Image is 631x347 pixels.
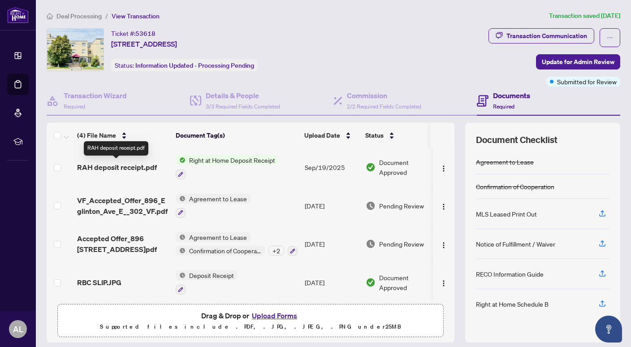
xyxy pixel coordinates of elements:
h4: Commission [347,90,421,101]
th: Document Tag(s) [172,123,301,148]
img: Document Status [366,239,376,249]
div: Confirmation of Cooperation [476,182,554,191]
span: Status [365,130,384,140]
span: (4) File Name [77,130,116,140]
div: MLS Leased Print Out [476,209,537,219]
span: Submitted for Review [557,77,617,87]
h4: Details & People [206,90,280,101]
span: 2/2 Required Fields Completed [347,103,421,110]
td: [DATE] [301,187,362,225]
img: Status Icon [176,155,186,165]
span: Agreement to Lease [186,232,251,242]
img: Logo [440,203,447,210]
span: View Transaction [112,12,160,20]
span: RBC SLIP.JPG [77,277,121,288]
span: Confirmation of Cooperation [186,246,265,256]
img: Status Icon [176,232,186,242]
th: Status [362,123,438,148]
span: Deal Processing [56,12,102,20]
img: Status Icon [176,270,186,280]
span: Pending Review [379,239,424,249]
span: Information Updated - Processing Pending [135,61,254,69]
td: [DATE] [301,263,362,302]
div: Agreement to Lease [476,157,534,167]
span: Agreement to Lease [186,194,251,204]
div: Right at Home Schedule B [476,299,549,309]
div: RECO Information Guide [476,269,544,279]
span: ellipsis [607,35,613,41]
span: AL [13,323,23,335]
div: Notice of Fulfillment / Waiver [476,239,555,249]
span: Required [64,103,85,110]
div: Status: [111,59,258,71]
div: Ticket #: [111,28,156,39]
h4: Transaction Wizard [64,90,127,101]
img: logo [7,7,29,23]
div: + 2 [268,246,284,256]
button: Logo [437,237,451,251]
article: Transaction saved [DATE] [549,11,620,21]
button: Open asap [595,316,622,343]
img: IMG-C12397431_1.jpg [47,29,104,71]
button: Transaction Communication [488,28,594,43]
div: Transaction Communication [506,29,587,43]
li: / [105,11,108,21]
span: Right at Home Deposit Receipt [186,155,279,165]
span: Pending Review [379,201,424,211]
button: Logo [437,275,451,290]
button: Status IconDeposit Receipt [176,270,238,295]
span: VF_Accepted_Offer_896_Eglinton_Ave_E__302_VF.pdf [77,195,169,217]
img: Logo [440,280,447,287]
span: 53618 [135,30,156,38]
span: Drag & Drop or [201,310,300,321]
th: (4) File Name [73,123,172,148]
img: Status Icon [176,246,186,256]
span: Deposit Receipt [186,270,238,280]
span: home [47,13,53,19]
img: Status Icon [176,194,186,204]
td: Sep/19/2025 [301,148,362,187]
button: Update for Admin Review [536,54,620,69]
button: Upload Forms [249,310,300,321]
span: Document Approved [379,273,435,292]
img: Document Status [366,278,376,287]
div: RAH deposit receipt.pdf [84,141,148,156]
button: Status IconAgreement to LeaseStatus IconConfirmation of Cooperation+2 [176,232,298,256]
span: Update for Admin Review [542,55,614,69]
span: 3/3 Required Fields Completed [206,103,280,110]
span: Accepted Offer_896 [STREET_ADDRESS]pdf [77,233,169,255]
p: Supported files include .PDF, .JPG, .JPEG, .PNG under 25 MB [63,321,438,332]
button: Logo [437,199,451,213]
img: Logo [440,165,447,172]
button: Status IconRight at Home Deposit Receipt [176,155,279,179]
td: [DATE] [301,225,362,264]
h4: Documents [493,90,530,101]
th: Upload Date [301,123,362,148]
span: Document Checklist [476,134,558,146]
button: Status IconAgreement to Lease [176,194,251,218]
span: Document Approved [379,157,435,177]
img: Document Status [366,201,376,211]
img: Document Status [366,162,376,172]
img: Logo [440,242,447,249]
span: RAH deposit receipt.pdf [77,162,157,173]
button: Logo [437,160,451,174]
span: Upload Date [304,130,340,140]
span: Required [493,103,514,110]
span: [STREET_ADDRESS] [111,39,177,49]
span: Drag & Drop orUpload FormsSupported files include .PDF, .JPG, .JPEG, .PNG under25MB [58,304,443,338]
